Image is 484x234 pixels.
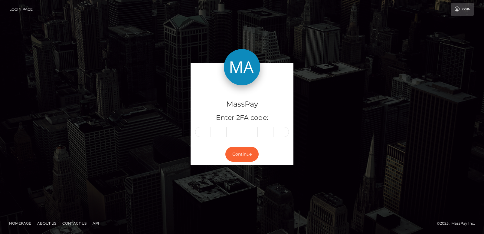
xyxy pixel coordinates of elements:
a: Login [451,3,474,16]
a: Homepage [7,219,34,228]
a: Contact Us [60,219,89,228]
button: Continue [225,147,259,162]
a: About Us [35,219,59,228]
h5: Enter 2FA code: [195,113,289,123]
h4: MassPay [195,99,289,110]
img: MassPay [224,49,260,85]
a: API [90,219,102,228]
a: Login Page [9,3,33,16]
div: © 2025 , MassPay Inc. [437,220,479,227]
